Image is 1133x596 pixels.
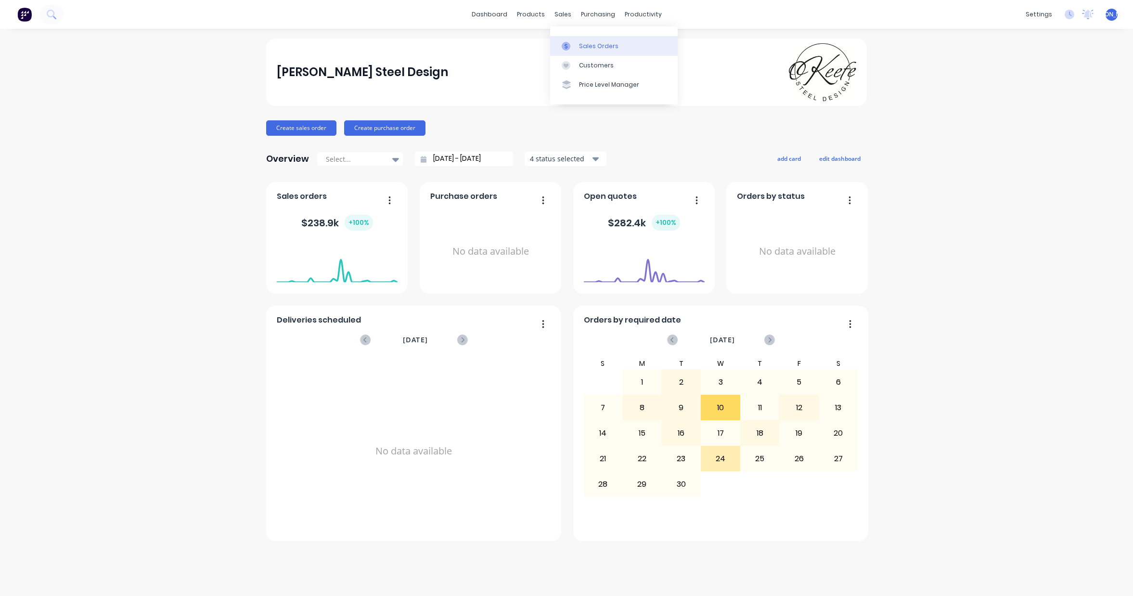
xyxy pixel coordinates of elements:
div: Customers [579,61,614,70]
div: 9 [662,396,701,420]
div: F [779,358,819,369]
div: 17 [701,421,740,445]
div: 4 status selected [530,154,591,164]
div: 23 [662,447,701,471]
a: Price Level Manager [550,75,678,94]
div: sales [550,7,576,22]
div: 18 [741,421,779,445]
div: 26 [780,447,818,471]
div: 3 [701,370,740,394]
div: 20 [819,421,858,445]
div: 21 [584,447,622,471]
a: Sales Orders [550,36,678,55]
div: 13 [819,396,858,420]
div: products [512,7,550,22]
span: Open quotes [584,191,637,202]
a: dashboard [467,7,512,22]
div: 24 [701,447,740,471]
div: 2 [662,370,701,394]
div: + 100 % [345,215,373,231]
div: $ 282.4k [608,215,680,231]
div: + 100 % [652,215,680,231]
div: 5 [780,370,818,394]
button: Create sales order [266,120,336,136]
div: 14 [584,421,622,445]
div: 16 [662,421,701,445]
div: 30 [662,472,701,496]
img: O'Keefe Steel Design [789,43,856,101]
div: S [819,358,858,369]
div: 25 [741,447,779,471]
div: 29 [623,472,661,496]
div: 27 [819,447,858,471]
img: Factory [17,7,32,22]
div: Price Level Manager [579,80,639,89]
div: settings [1021,7,1057,22]
div: S [583,358,623,369]
a: Customers [550,56,678,75]
div: purchasing [576,7,620,22]
span: [DATE] [710,335,735,345]
button: add card [771,152,807,165]
div: Overview [266,149,309,168]
div: T [662,358,701,369]
div: 7 [584,396,622,420]
div: No data available [277,358,551,544]
div: 12 [780,396,818,420]
div: No data available [430,206,551,297]
div: W [701,358,740,369]
div: 1 [623,370,661,394]
span: Deliveries scheduled [277,314,361,326]
div: 28 [584,472,622,496]
button: edit dashboard [813,152,867,165]
div: 8 [623,396,661,420]
div: No data available [737,206,858,297]
button: 4 status selected [525,152,606,166]
span: Orders by status [737,191,805,202]
div: 6 [819,370,858,394]
div: 11 [741,396,779,420]
div: [PERSON_NAME] Steel Design [277,63,448,82]
span: Sales orders [277,191,327,202]
div: 19 [780,421,818,445]
div: Sales Orders [579,42,618,51]
div: 10 [701,396,740,420]
span: Purchase orders [430,191,497,202]
div: M [622,358,662,369]
div: 22 [623,447,661,471]
span: [DATE] [403,335,428,345]
div: productivity [620,7,667,22]
button: Create purchase order [344,120,425,136]
div: $ 238.9k [301,215,373,231]
div: 4 [741,370,779,394]
div: T [740,358,780,369]
div: 15 [623,421,661,445]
